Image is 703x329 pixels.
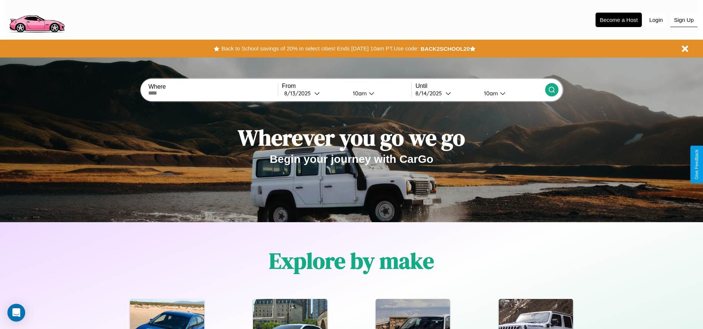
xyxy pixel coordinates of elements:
[421,46,470,52] b: BACK2SCHOOL20
[415,90,445,97] div: 8 / 14 / 2025
[7,304,25,322] div: Open Intercom Messenger
[480,90,500,97] div: 10am
[596,13,642,27] button: Become a Host
[284,90,314,97] div: 8 / 13 / 2025
[148,83,278,90] label: Where
[694,149,699,180] div: Give Feedback
[347,89,412,97] button: 10am
[478,89,545,97] button: 10am
[6,4,68,34] img: logo
[415,83,545,89] label: Until
[646,13,667,27] button: Login
[282,83,411,89] label: From
[349,90,369,97] div: 10am
[670,13,697,27] button: Sign Up
[282,89,347,97] button: 8/13/2025
[269,246,434,276] h1: Explore by make
[219,43,420,54] button: Back to School savings of 20% in select cities! Ends [DATE] 10am PT.Use code:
